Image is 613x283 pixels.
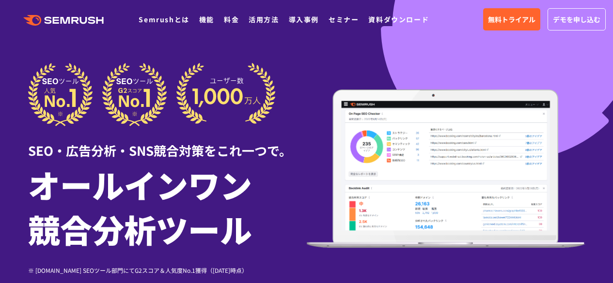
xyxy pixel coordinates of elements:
a: 料金 [224,15,239,24]
div: SEO・広告分析・SNS競合対策をこれ一つで。 [28,126,307,160]
a: Semrushとは [139,15,189,24]
a: 機能 [199,15,214,24]
a: 資料ダウンロード [368,15,429,24]
a: 無料トライアル [483,8,540,30]
a: デモを申し込む [548,8,606,30]
span: 無料トライアル [488,14,535,25]
div: ※ [DOMAIN_NAME] SEOツール部門にてG2スコア＆人気度No.1獲得（[DATE]時点） [28,266,307,275]
h1: オールインワン 競合分析ツール [28,162,307,251]
span: デモを申し込む [553,14,600,25]
a: セミナー [329,15,359,24]
a: 活用方法 [249,15,279,24]
a: 導入事例 [289,15,319,24]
